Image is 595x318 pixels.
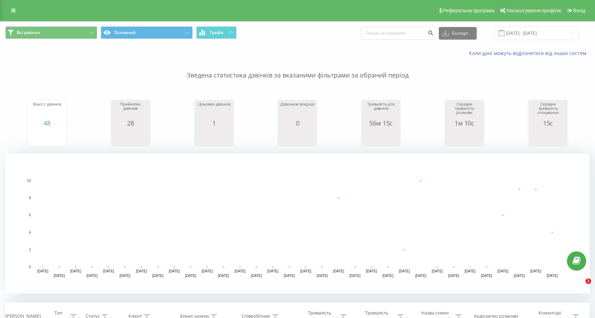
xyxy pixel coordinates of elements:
[363,102,398,120] div: Тривалість усіх дзвінків
[464,269,476,273] text: [DATE]
[196,26,237,39] button: Графік
[5,57,590,80] p: Зведена статистика дзвінків за вказаними фільтрами за обраний період
[586,278,591,284] span: 1
[361,27,435,40] input: Пошук за номером
[5,26,97,39] button: Всі дзвінки
[197,120,232,127] div: 1
[317,274,328,278] text: [DATE]
[284,274,295,278] text: [DATE]
[70,269,81,273] text: [DATE]
[29,248,31,252] text: 2
[382,274,394,278] text: [DATE]
[29,127,65,148] svg: A chart.
[119,274,131,278] text: [DATE]
[27,179,31,183] text: 10
[447,102,482,120] div: Середня тривалість розмови
[29,196,31,200] text: 8
[350,274,361,278] text: [DATE]
[447,127,482,148] svg: A chart.
[366,269,377,273] text: [DATE]
[530,269,542,273] text: [DATE]
[201,269,213,273] text: [DATE]
[234,269,246,273] text: [DATE]
[17,30,40,35] span: Всі дзвінки
[152,274,164,278] text: [DATE]
[432,269,443,273] text: [DATE]
[29,265,31,269] text: 0
[547,274,558,278] text: [DATE]
[37,269,48,273] text: [DATE]
[415,274,427,278] text: [DATE]
[280,120,315,127] div: 0
[497,269,509,273] text: [DATE]
[29,231,31,235] text: 4
[530,102,566,120] div: Середня тривалість очікування
[507,8,561,13] span: Налаштування профілю
[443,8,495,13] span: Реферальна програма
[481,274,492,278] text: [DATE]
[136,269,147,273] text: [DATE]
[439,27,477,40] button: Експорт
[54,274,65,278] text: [DATE]
[363,127,398,148] svg: A chart.
[87,274,98,278] text: [DATE]
[169,269,180,273] text: [DATE]
[280,102,315,120] div: Дзвонили вперше
[29,214,31,217] text: 6
[280,127,315,148] svg: A chart.
[469,50,590,56] a: Коли дані можуть відрізнятися вiд інших систем
[251,274,262,278] text: [DATE]
[448,274,459,278] text: [DATE]
[530,127,566,148] svg: A chart.
[29,120,65,127] div: 48
[210,30,224,35] span: Графік
[5,154,590,294] svg: A chart.
[185,274,196,278] text: [DATE]
[197,127,232,148] svg: A chart.
[113,120,148,127] div: 28
[514,274,525,278] text: [DATE]
[113,102,148,120] div: Прийнятих дзвінків
[399,269,410,273] text: [DATE]
[300,269,311,273] text: [DATE]
[113,127,148,148] svg: A chart.
[103,269,114,273] text: [DATE]
[363,120,398,127] div: 56м 15с
[197,102,232,120] div: Цільових дзвінків
[218,274,229,278] text: [DATE]
[571,278,588,295] iframe: Intercom live chat
[447,120,482,127] div: 1м 10с
[333,269,344,273] text: [DATE]
[530,120,566,127] div: 15с
[29,102,65,120] div: Всього дзвінків
[267,269,279,273] text: [DATE]
[101,26,193,39] button: Основний
[573,8,586,13] span: Вихід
